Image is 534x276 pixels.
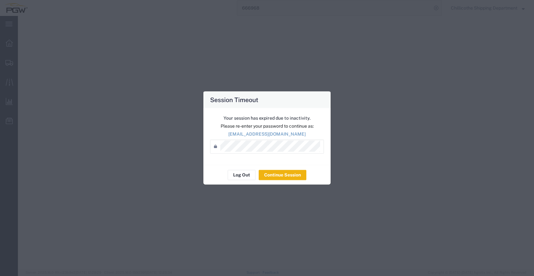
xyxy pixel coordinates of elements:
p: Your session has expired due to inactivity. [210,115,324,121]
button: Log Out [228,170,255,180]
button: Continue Session [259,170,306,180]
p: Please re-enter your password to continue as: [210,123,324,129]
h4: Session Timeout [210,95,258,104]
p: [EMAIL_ADDRESS][DOMAIN_NAME] [210,131,324,137]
